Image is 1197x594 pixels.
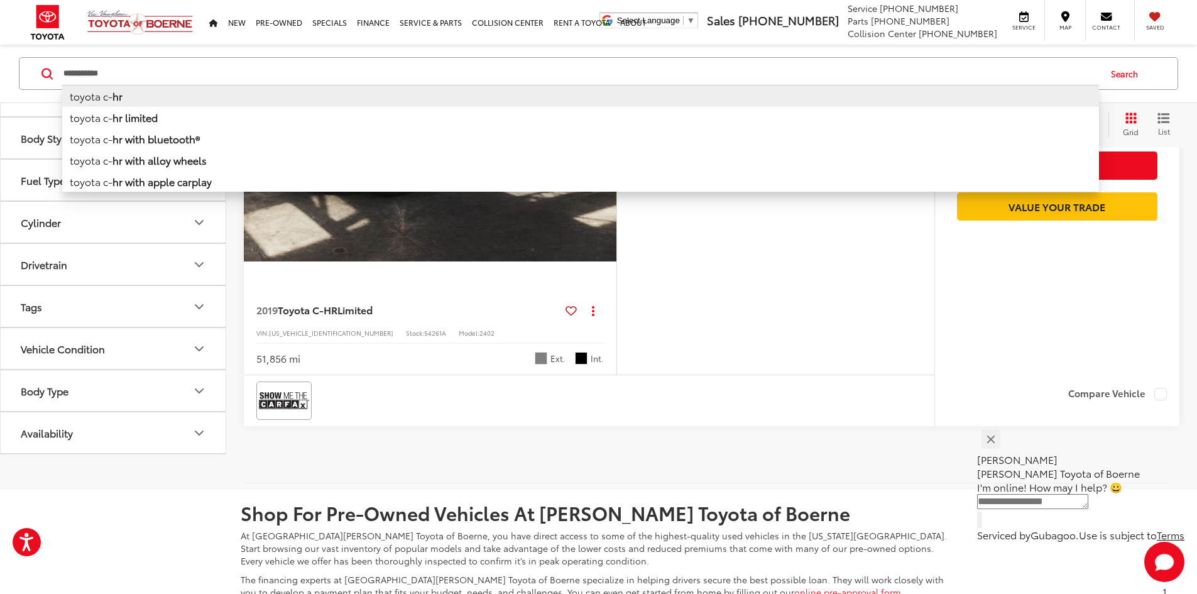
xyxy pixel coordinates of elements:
span: Grid [1123,126,1139,137]
button: Body TypeBody Type [1,370,227,411]
li: toyota c- [62,128,1099,150]
a: Value Your Trade [957,192,1157,221]
span: [PHONE_NUMBER] [871,14,949,27]
span: [PHONE_NUMBER] [919,27,997,40]
span: Limited [337,302,373,317]
button: List View [1148,112,1179,137]
div: Drivetrain [21,258,67,270]
li: toyota c- [62,150,1099,171]
button: Search [1099,58,1156,89]
div: Vehicle Condition [192,341,207,356]
svg: Start Chat [1144,542,1184,582]
button: Fuel TypeFuel Type [1,160,227,201]
li: toyota c- [62,107,1099,128]
span: Ext. [550,353,566,365]
li: toyota c- [62,85,1099,107]
span: ​ [683,16,684,25]
span: [PHONE_NUMBER] [880,2,958,14]
span: ▼ [687,16,695,25]
span: Black [575,352,588,365]
span: List [1157,126,1170,136]
b: hr limited [112,110,158,124]
a: Select Language​ [617,16,695,25]
button: Body StyleBody Style [1,118,227,158]
span: Int. [591,353,604,365]
b: hr with alloy wheels [112,153,207,167]
a: 2019Toyota C-HRLimited [256,303,560,317]
span: Map [1051,23,1079,31]
span: 54261A [424,328,446,338]
div: Tags [21,300,42,312]
span: Sales [707,12,735,28]
div: Vehicle Condition [21,343,105,355]
img: View CARFAX report [259,384,309,417]
span: 2019 [256,302,278,317]
img: Vic Vaughan Toyota of Boerne [87,9,194,35]
span: Collision Center [848,27,916,40]
span: Saved [1141,23,1169,31]
div: Body Type [192,383,207,398]
div: Fuel Type [21,174,65,186]
span: Service [1010,23,1038,31]
span: VIN: [256,328,269,338]
span: Contact [1092,23,1120,31]
span: Toyota C-HR [278,302,337,317]
span: Parts [848,14,868,27]
div: Body Type [21,385,68,397]
h2: Shop For Pre-Owned Vehicles At [PERSON_NAME] Toyota of Boerne [241,502,957,523]
span: Model: [459,328,479,338]
span: Gray [535,352,547,365]
div: Tags [192,299,207,314]
span: 2402 [479,328,495,338]
div: Cylinder [21,216,61,228]
span: dropdown dots [592,305,594,316]
button: DrivetrainDrivetrain [1,244,227,285]
button: Toggle Chat Window [1144,542,1184,582]
span: Stock: [406,328,424,338]
button: CylinderCylinder [1,202,227,243]
label: Compare Vehicle [1068,388,1167,400]
span: Select Language [617,16,680,25]
span: [US_VEHICLE_IDENTIFICATION_NUMBER] [269,328,393,338]
span: Service [848,2,877,14]
input: Search by Make, Model, or Keyword [62,58,1099,89]
div: Availability [21,427,73,439]
button: TagsTags [1,286,227,327]
span: [PHONE_NUMBER] [738,12,839,28]
button: Grid View [1108,112,1148,137]
button: AvailabilityAvailability [1,412,227,453]
b: hr [112,89,123,103]
b: hr with apple carplay [112,174,212,189]
div: Body Style [21,132,70,144]
li: toyota c- [62,171,1099,192]
b: hr with bluetooth® [112,131,200,146]
button: Vehicle ConditionVehicle Condition [1,328,227,369]
p: At [GEOGRAPHIC_DATA][PERSON_NAME] Toyota of Boerne, you have direct access to some of the highest... [241,529,957,567]
div: Availability [192,425,207,440]
div: Cylinder [192,214,207,229]
div: 51,856 mi [256,351,300,366]
div: Drivetrain [192,256,207,272]
button: Actions [582,299,604,321]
